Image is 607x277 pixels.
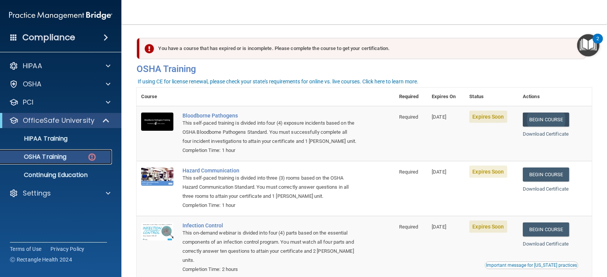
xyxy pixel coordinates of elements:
span: [DATE] [432,224,446,230]
a: Begin Course [523,113,569,127]
img: exclamation-circle-solid-danger.72ef9ffc.png [145,44,154,53]
span: Expires Soon [469,111,507,123]
h4: OSHA Training [137,64,592,74]
div: Completion Time: 1 hour [182,146,357,155]
th: Required [395,88,428,106]
a: Bloodborne Pathogens [182,113,357,119]
a: HIPAA [9,61,110,70]
th: Actions [518,88,592,106]
a: OSHA [9,80,110,89]
a: Download Certificate [523,186,569,192]
a: Infection Control [182,222,357,228]
div: This on-demand webinar is divided into four (4) parts based on the essential components of an inf... [182,228,357,265]
div: Completion Time: 1 hour [182,201,357,210]
div: This self-paced training is divided into three (3) rooms based on the OSHA Hazard Communication S... [182,174,357,201]
a: Settings [9,189,110,198]
div: If using CE for license renewal, please check your state's requirements for online vs. live cours... [138,79,418,84]
div: Completion Time: 2 hours [182,265,357,274]
span: Required [399,169,418,175]
span: Ⓒ Rectangle Health 2024 [10,256,72,263]
a: PCI [9,98,110,107]
span: Required [399,224,418,230]
a: Begin Course [523,222,569,236]
div: This self-paced training is divided into four (4) exposure incidents based on the OSHA Bloodborne... [182,119,357,146]
a: Download Certificate [523,131,569,137]
p: Settings [23,189,51,198]
p: Continuing Education [5,171,109,179]
span: [DATE] [432,169,446,175]
div: 2 [596,39,599,49]
span: Expires Soon [469,166,507,178]
img: danger-circle.6113f641.png [87,152,97,162]
p: HIPAA [23,61,42,70]
span: Expires Soon [469,221,507,233]
span: [DATE] [432,114,446,120]
th: Status [465,88,518,106]
img: PMB logo [9,8,112,23]
div: Important message for [US_STATE] practices [486,263,577,268]
a: Begin Course [523,167,569,182]
p: OSHA Training [5,153,66,161]
a: Terms of Use [10,245,41,253]
p: PCI [23,98,33,107]
span: Required [399,114,418,120]
p: OSHA [23,80,42,89]
h4: Compliance [22,32,75,43]
th: Expires On [427,88,465,106]
a: OfficeSafe University [9,116,110,125]
button: Open Resource Center, 2 new notifications [577,34,599,56]
p: HIPAA Training [5,135,68,142]
div: You have a course that has expired or is incomplete. Please complete the course to get your certi... [140,38,586,59]
th: Course [137,88,178,106]
iframe: Drift Widget Chat Controller [476,227,598,257]
button: Read this if you are a dental practitioner in the state of CA [485,261,578,269]
a: Privacy Policy [50,245,85,253]
a: Hazard Communication [182,167,357,174]
p: OfficeSafe University [23,116,94,125]
button: If using CE for license renewal, please check your state's requirements for online vs. live cours... [137,78,420,85]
